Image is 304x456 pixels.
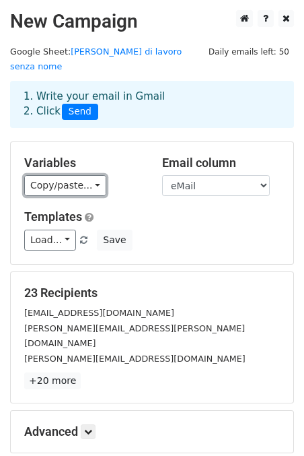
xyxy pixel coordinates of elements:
div: Widget chat [237,391,304,456]
h5: Email column [162,156,280,170]
a: Daily emails left: 50 [204,46,294,57]
a: +20 more [24,372,81,389]
iframe: Chat Widget [237,391,304,456]
span: Daily emails left: 50 [204,44,294,59]
a: Copy/paste... [24,175,106,196]
small: [PERSON_NAME][EMAIL_ADDRESS][PERSON_NAME][DOMAIN_NAME] [24,323,245,349]
small: [EMAIL_ADDRESS][DOMAIN_NAME] [24,308,174,318]
h2: New Campaign [10,10,294,33]
h5: 23 Recipients [24,286,280,300]
div: 1. Write your email in Gmail 2. Click [13,89,291,120]
small: Google Sheet: [10,46,182,72]
h5: Advanced [24,424,280,439]
h5: Variables [24,156,142,170]
button: Save [97,230,132,251]
small: [PERSON_NAME][EMAIL_ADDRESS][DOMAIN_NAME] [24,354,245,364]
span: Send [62,104,98,120]
a: Templates [24,209,82,224]
a: [PERSON_NAME] di lavoro senza nome [10,46,182,72]
a: Load... [24,230,76,251]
